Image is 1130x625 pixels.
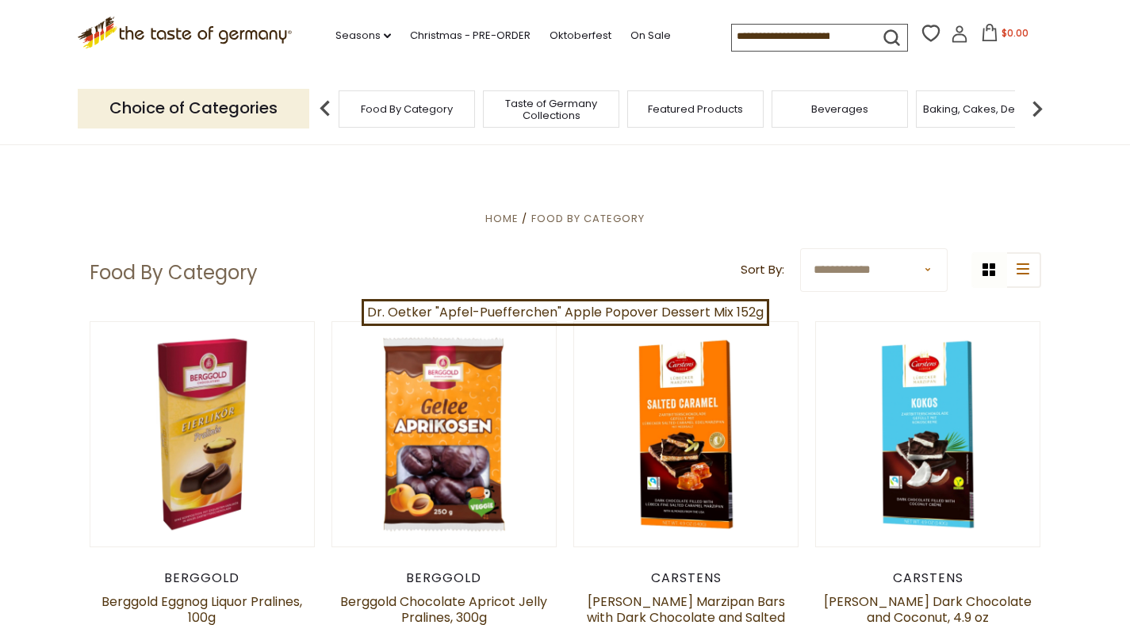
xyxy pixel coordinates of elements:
a: Dr. Oetker "Apfel-Puefferchen" Apple Popover Dessert Mix 152g [362,299,769,326]
div: Carstens [573,570,799,586]
div: Berggold [331,570,557,586]
a: Taste of Germany Collections [488,98,615,121]
a: Christmas - PRE-ORDER [410,27,531,44]
img: previous arrow [309,93,341,125]
a: Food By Category [531,211,645,226]
button: $0.00 [971,24,1039,48]
p: Choice of Categories [78,89,309,128]
div: Carstens [815,570,1041,586]
h1: Food By Category [90,261,258,285]
a: Baking, Cakes, Desserts [923,103,1046,115]
a: On Sale [630,27,671,44]
a: Food By Category [361,103,453,115]
a: Oktoberfest [550,27,611,44]
a: Beverages [811,103,868,115]
img: Carstens Luebecker Dark Chocolate and Coconut, 4.9 oz [816,322,1040,546]
span: $0.00 [1002,26,1028,40]
div: Berggold [90,570,316,586]
a: Seasons [335,27,391,44]
a: Home [485,211,519,226]
img: Berggold Eggnog Liquor Pralines, 100g [90,322,315,546]
a: Featured Products [648,103,743,115]
img: Berggold Chocolate Apricot Jelly Pralines, 300g [332,322,557,546]
img: Carstens Luebecker Marzipan Bars with Dark Chocolate and Salted Caramel, 4.9 oz [574,322,799,546]
img: next arrow [1021,93,1053,125]
label: Sort By: [741,260,784,280]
